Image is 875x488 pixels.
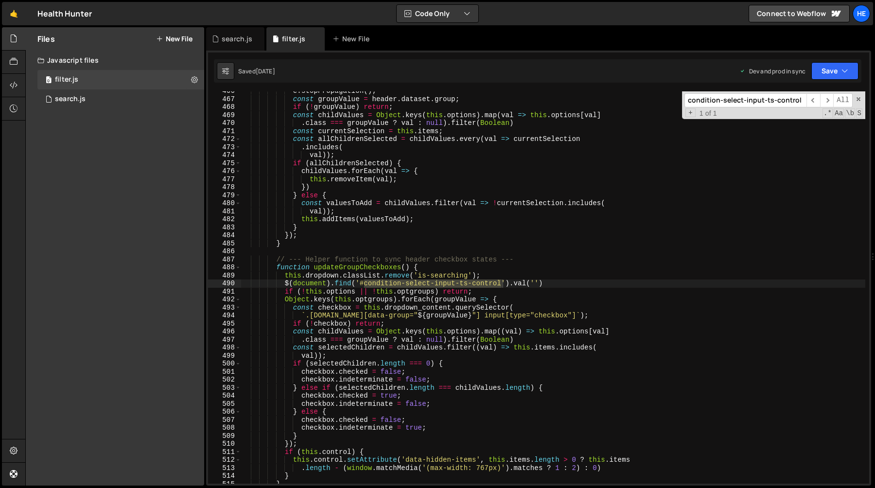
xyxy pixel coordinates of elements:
div: 503 [208,384,241,392]
div: 466 [208,87,241,95]
div: 494 [208,312,241,320]
div: 506 [208,408,241,416]
div: 486 [208,247,241,256]
div: 495 [208,320,241,328]
div: 470 [208,119,241,127]
div: 481 [208,208,241,216]
span: 1 of 1 [696,109,721,118]
div: 514 [208,472,241,480]
span: CaseSensitive Search [834,108,844,118]
div: 16494/44708.js [37,70,204,89]
span: Alt-Enter [833,93,853,107]
div: 505 [208,400,241,408]
span: RegExp Search [822,108,833,118]
div: filter.js [282,34,305,44]
div: [DATE] [256,67,275,75]
div: 500 [208,360,241,368]
div: 501 [208,368,241,376]
div: 513 [208,464,241,472]
span: Toggle Replace mode [685,108,696,118]
div: 478 [208,183,241,192]
div: 467 [208,95,241,104]
div: New File [332,34,373,44]
button: New File [156,35,192,43]
input: Search for [684,93,806,107]
div: 483 [208,224,241,232]
div: 484 [208,231,241,240]
div: filter.js [55,75,78,84]
div: Saved [238,67,275,75]
h2: Files [37,34,55,44]
div: 482 [208,215,241,224]
div: 512 [208,456,241,464]
span: 0 [46,77,52,85]
a: Connect to Webflow [749,5,850,22]
div: 490 [208,279,241,288]
div: 471 [208,127,241,136]
div: 480 [208,199,241,208]
div: 474 [208,151,241,159]
div: search.js [222,34,252,44]
div: 488 [208,263,241,272]
div: 511 [208,448,241,456]
div: 510 [208,440,241,448]
a: 🤙 [2,2,26,25]
div: 497 [208,336,241,344]
div: Javascript files [26,51,204,70]
div: 475 [208,159,241,168]
a: He [853,5,870,22]
div: 492 [208,296,241,304]
span: Search In Selection [856,108,862,118]
div: 468 [208,103,241,111]
span: ​ [806,93,820,107]
div: 509 [208,432,241,440]
div: 493 [208,304,241,312]
div: search.js [55,95,86,104]
div: 496 [208,328,241,336]
div: 473 [208,143,241,152]
div: 499 [208,352,241,360]
div: 502 [208,376,241,384]
div: 498 [208,344,241,352]
div: Health Hunter [37,8,92,19]
div: 469 [208,111,241,120]
div: 507 [208,416,241,424]
span: ​ [820,93,834,107]
div: 491 [208,288,241,296]
div: 479 [208,192,241,200]
button: Code Only [397,5,478,22]
div: 485 [208,240,241,248]
div: 504 [208,392,241,400]
span: Whole Word Search [845,108,855,118]
div: Dev and prod in sync [739,67,805,75]
div: 477 [208,175,241,184]
button: Save [811,62,858,80]
div: 508 [208,424,241,432]
div: 489 [208,272,241,280]
div: 16494/45041.js [37,89,204,109]
div: 476 [208,167,241,175]
div: 472 [208,135,241,143]
div: 487 [208,256,241,264]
